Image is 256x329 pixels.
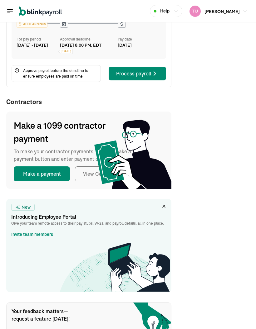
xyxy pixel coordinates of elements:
[150,5,182,17] button: Help
[17,36,60,42] div: For pay period
[14,166,70,181] button: Make a payment
[23,68,98,79] span: Approve payroll before the deadline to ensure employees are paid on time
[6,97,171,107] span: Contractors
[11,221,166,226] p: Give your team remote access to their pay stubs, W‑2s, and payroll details, all in one place.
[204,9,240,14] span: [PERSON_NAME]
[22,204,31,211] span: New
[118,36,161,42] div: Pay date
[14,119,139,145] span: Make a 1099 contractor payment
[6,2,62,20] nav: Global
[11,213,166,221] h3: Introducing Employee Portal
[60,42,101,49] div: [DATE] 8:00 PM, EDT
[118,42,161,49] div: [DATE]
[11,231,53,238] a: Invite team members
[225,299,256,329] iframe: Chat Widget
[160,8,170,14] span: Help
[187,4,250,18] button: [PERSON_NAME]
[12,308,74,322] span: Your feedback matters—request a feature [DATE]!
[17,42,60,49] div: [DATE] - [DATE]
[109,67,166,80] button: Process payroll
[60,36,115,42] div: Approval deadline
[116,70,159,77] div: Process payroll
[14,148,139,163] span: To make your contractor payments, click on make a payment button and enter payment details
[75,166,131,181] button: View Contractors
[17,21,47,27] div: ADD EARNINGS
[62,49,71,54] span: [DATE]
